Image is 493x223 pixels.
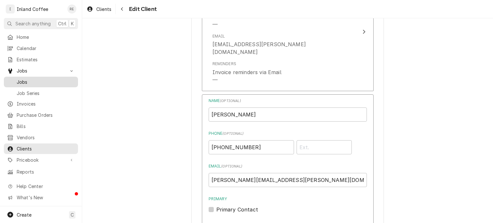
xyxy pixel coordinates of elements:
span: Pricebook [17,157,65,163]
a: Estimates [4,54,78,65]
label: Email [209,163,367,169]
span: Search anything [15,20,51,27]
div: Reminders [212,61,236,67]
input: Ext. [297,140,352,154]
div: Inland Coffee's Avatar [6,4,15,13]
div: Invoice reminders via Email [212,68,281,76]
div: RE [67,4,76,13]
span: Jobs [17,67,65,74]
span: Invoices [17,100,75,107]
span: Ctrl [58,20,66,27]
span: Help Center [17,183,74,190]
div: Phone [209,131,367,154]
div: Reminders [212,61,281,83]
span: ( optional ) [221,164,242,168]
a: Invoices [4,99,78,109]
div: Phone [212,13,227,28]
a: Job Series [4,88,78,99]
span: Clients [96,6,111,13]
label: Primary Contact [216,206,258,213]
div: Email [212,33,350,56]
a: Purchase Orders [4,110,78,120]
div: I [6,4,15,13]
span: ( optional ) [222,132,244,136]
div: — [212,21,218,28]
div: Email [209,163,367,187]
a: Go to What's New [4,192,78,203]
span: Create [17,212,31,218]
button: Navigate back [117,4,127,14]
a: Reports [4,167,78,177]
span: Estimates [17,56,75,63]
a: Jobs [4,77,78,87]
label: Phone [209,131,367,136]
span: What's New [17,194,74,201]
a: Go to Pricebook [4,155,78,165]
label: Name [209,98,367,104]
div: Email [212,33,225,39]
div: [EMAIL_ADDRESS][PERSON_NAME][DOMAIN_NAME] [212,40,350,56]
span: K [71,20,74,27]
span: Bills [17,123,75,130]
a: Go to Jobs [4,65,78,76]
a: Go to Help Center [4,181,78,192]
div: — [212,76,218,84]
div: Ruth Easley's Avatar [67,4,76,13]
a: Home [4,32,78,42]
span: Edit Client [127,5,157,13]
a: Vendors [4,132,78,143]
span: Purchase Orders [17,112,75,118]
span: C [71,211,74,218]
span: ( optional ) [220,99,241,103]
span: Home [17,34,75,40]
button: Search anythingCtrlK [4,18,78,29]
span: Clients [17,145,75,152]
span: Reports [17,168,75,175]
span: Jobs [17,79,75,85]
a: Calendar [4,43,78,54]
div: Name [209,98,367,122]
div: Primary [209,196,367,213]
a: Clients [4,143,78,154]
input: Number [209,140,294,154]
span: Calendar [17,45,75,52]
label: Primary [209,196,367,202]
a: Bills [4,121,78,132]
span: Job Series [17,90,75,97]
div: Inland Coffee [17,6,48,13]
a: Clients [84,4,114,14]
span: Vendors [17,134,75,141]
